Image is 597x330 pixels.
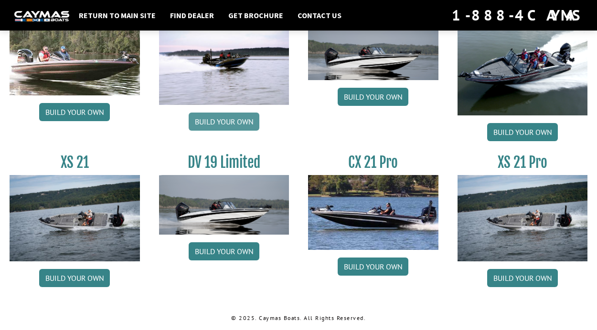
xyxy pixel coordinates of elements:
img: CX-21Pro_thumbnail.jpg [308,175,438,250]
a: Contact Us [293,9,346,21]
img: dv-19-ban_from_website_for_caymas_connect.png [308,21,438,80]
a: Get Brochure [224,9,288,21]
img: white-logo-c9c8dbefe5ff5ceceb0f0178aa75bf4bb51f6bca0971e226c86eb53dfe498488.png [14,11,69,21]
h3: XS 21 [10,154,140,171]
img: dv-19-ban_from_website_for_caymas_connect.png [159,175,289,235]
img: XS_21_thumbnail.jpg [458,175,588,262]
img: DV_20_from_website_for_caymas_connect.png [458,21,588,115]
a: Find Dealer [165,9,219,21]
img: XS_21_thumbnail.jpg [10,175,140,262]
a: Build your own [487,123,558,141]
p: © 2025. Caymas Boats. All Rights Reserved. [10,314,587,322]
a: Build your own [39,103,110,121]
a: Build your own [189,113,259,131]
h3: XS 21 Pro [458,154,588,171]
img: DV22_original_motor_cropped_for_caymas_connect.jpg [159,21,289,105]
a: Build your own [338,88,408,106]
div: 1-888-4CAYMAS [452,5,583,26]
a: Return to main site [74,9,160,21]
h3: CX 21 Pro [308,154,438,171]
a: Build your own [39,269,110,287]
a: Build your own [487,269,558,287]
a: Build your own [189,242,259,260]
a: Build your own [338,258,408,276]
img: CX21_thumb.jpg [10,21,140,95]
h3: DV 19 Limited [159,154,289,171]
